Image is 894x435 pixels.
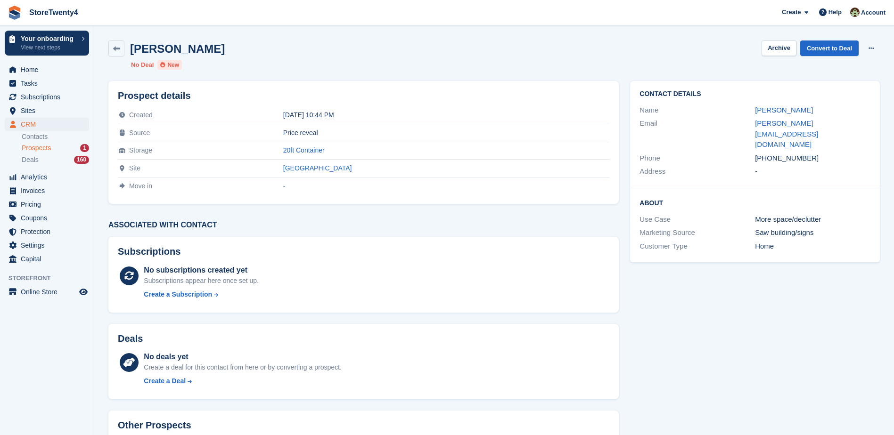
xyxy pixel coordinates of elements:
a: Convert to Deal [800,40,859,56]
a: Deals 160 [22,155,89,165]
div: - [283,182,610,190]
span: Coupons [21,211,77,225]
div: Customer Type [640,241,755,252]
div: Marketing Source [640,227,755,238]
span: Help [828,8,842,17]
div: Create a Subscription [144,290,212,299]
div: No subscriptions created yet [144,265,259,276]
a: menu [5,225,89,238]
a: Your onboarding View next steps [5,31,89,56]
a: menu [5,63,89,76]
span: Protection [21,225,77,238]
div: Name [640,105,755,116]
a: menu [5,77,89,90]
span: Online Store [21,285,77,298]
div: Phone [640,153,755,164]
a: menu [5,170,89,184]
a: menu [5,184,89,197]
div: More space/declutter [755,214,870,225]
div: 160 [74,156,89,164]
span: Create [782,8,801,17]
a: Prospects 1 [22,143,89,153]
h2: About [640,198,870,207]
div: Home [755,241,870,252]
div: Create a deal for this contact from here or by converting a prospect. [144,362,341,372]
a: Contacts [22,132,89,141]
h2: Deals [118,333,143,344]
span: Deals [22,155,39,164]
div: [DATE] 10:44 PM [283,111,610,119]
h2: [PERSON_NAME] [130,42,225,55]
span: Storage [129,146,152,154]
span: Capital [21,252,77,266]
span: Site [129,164,140,172]
a: Preview store [78,286,89,298]
span: Tasks [21,77,77,90]
img: stora-icon-8386f47178a22dfd0bd8f6a31ec36ba5ce8667c1dd55bd0f319d3a0aa187defe.svg [8,6,22,20]
a: [PERSON_NAME][EMAIL_ADDRESS][DOMAIN_NAME] [755,119,818,148]
span: Move in [129,182,152,190]
button: Archive [762,40,796,56]
a: [GEOGRAPHIC_DATA] [283,164,352,172]
a: Create a Subscription [144,290,259,299]
a: [PERSON_NAME] [755,106,813,114]
div: 1 [80,144,89,152]
a: menu [5,90,89,104]
p: Your onboarding [21,35,77,42]
span: Analytics [21,170,77,184]
div: Use Case [640,214,755,225]
span: Prospects [22,144,51,153]
div: Create a Deal [144,376,186,386]
span: Home [21,63,77,76]
div: [PHONE_NUMBER] [755,153,870,164]
h2: Other Prospects [118,420,191,431]
h3: Associated with contact [108,221,619,229]
span: Subscriptions [21,90,77,104]
img: Lee Hanlon [850,8,860,17]
span: CRM [21,118,77,131]
div: Price reveal [283,129,610,137]
a: menu [5,118,89,131]
span: Account [861,8,886,17]
a: Create a Deal [144,376,341,386]
span: Source [129,129,150,137]
span: Created [129,111,153,119]
span: Invoices [21,184,77,197]
a: menu [5,252,89,266]
div: No deals yet [144,351,341,362]
a: 20ft Container [283,146,325,154]
h2: Subscriptions [118,246,609,257]
span: Settings [21,239,77,252]
a: menu [5,104,89,117]
span: Storefront [8,274,94,283]
a: StoreTwenty4 [25,5,82,20]
li: No Deal [131,60,154,70]
a: menu [5,239,89,252]
span: Sites [21,104,77,117]
div: - [755,166,870,177]
p: View next steps [21,43,77,52]
div: Email [640,118,755,150]
a: menu [5,211,89,225]
div: Address [640,166,755,177]
a: menu [5,285,89,298]
div: Subscriptions appear here once set up. [144,276,259,286]
span: Pricing [21,198,77,211]
h2: Prospect details [118,90,609,101]
h2: Contact Details [640,90,870,98]
a: menu [5,198,89,211]
div: Saw building/signs [755,227,870,238]
li: New [157,60,182,70]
